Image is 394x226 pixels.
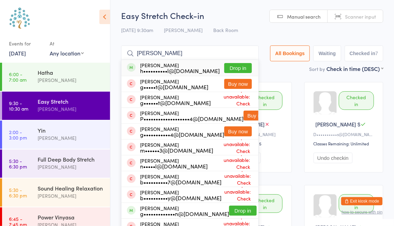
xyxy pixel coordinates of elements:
[9,71,27,82] time: 6:00 - 7:00 am
[208,148,252,179] span: Drop-in unavailable: Check membership
[345,13,376,20] span: Scanner input
[140,62,220,73] div: [PERSON_NAME]
[7,5,33,31] img: Australian School of Meditation & Yoga
[140,189,221,201] div: [PERSON_NAME]
[309,65,325,72] label: Sort by
[140,84,208,90] div: g•••••t@[DOMAIN_NAME]
[140,68,220,73] div: h••••••••••l@[DOMAIN_NAME]
[140,174,221,185] div: [PERSON_NAME]
[314,153,353,163] button: Undo checkin
[38,69,104,76] div: Hatha
[287,13,321,20] span: Manual search
[316,121,361,128] span: [PERSON_NAME] S
[140,132,224,137] div: g•••••••••••4@[DOMAIN_NAME]
[375,51,378,56] div: 7
[38,155,104,163] div: Full Deep Body Stretch
[9,38,43,49] div: Events for
[9,158,27,169] time: 5:30 - 6:30 pm
[213,27,238,33] span: Back Room
[314,131,376,137] div: D••••••••••s@[DOMAIN_NAME]
[140,158,208,169] div: [PERSON_NAME]
[140,147,213,153] div: m••••••3@[DOMAIN_NAME]
[140,116,244,121] div: P•••••••••••••••••••4@[DOMAIN_NAME]
[326,65,383,72] div: Check in time (DESC)
[2,63,110,91] a: 6:00 -7:00 amHatha[PERSON_NAME]
[341,197,383,205] button: Exit kiosk mode
[2,92,110,120] a: 9:30 -10:30 amEasy Stretch[PERSON_NAME]
[224,126,252,136] button: Buy now
[121,10,383,21] h2: Easy Stretch Check-in
[211,84,252,115] span: Drop-in unavailable: Check membership
[140,110,244,121] div: [PERSON_NAME]
[38,126,104,134] div: Yin
[213,132,252,163] span: Drop-in unavailable: Check membership
[140,126,224,137] div: [PERSON_NAME]
[345,45,384,61] button: Checked in7
[140,179,221,185] div: b••••••••••7@[DOMAIN_NAME]
[221,179,253,210] span: Drop-in unavailable: Check membership
[38,213,104,221] div: Power Vinyasa
[140,142,213,153] div: [PERSON_NAME]
[339,194,374,213] div: Checked in
[247,91,282,110] div: Checked in
[224,63,252,73] button: Drop in
[50,38,84,49] div: At
[164,27,203,33] span: [PERSON_NAME]
[140,163,208,169] div: n•••••l@[DOMAIN_NAME]
[342,210,383,215] button: how to secure with pin
[313,45,341,61] button: Waiting
[314,141,376,146] div: Classes Remaining: Unlimited
[9,187,27,198] time: 5:30 - 6:30 pm
[38,184,104,192] div: Sound Healing Relaxation
[38,105,104,113] div: [PERSON_NAME]
[38,97,104,105] div: Easy Stretch
[224,79,252,89] button: Buy now
[38,134,104,142] div: [PERSON_NAME]
[244,111,271,121] button: Buy now
[140,94,211,105] div: [PERSON_NAME]
[339,91,374,110] div: Checked in
[9,100,28,111] time: 9:30 - 10:30 am
[140,211,229,216] div: g•••••••••••••n@[DOMAIN_NAME]
[140,100,211,105] div: g••••••t@[DOMAIN_NAME]
[38,192,104,200] div: [PERSON_NAME]
[270,45,310,61] button: All Bookings
[9,129,27,140] time: 2:00 - 3:00 pm
[140,79,208,90] div: [PERSON_NAME]
[50,49,84,57] div: Any location
[38,76,104,84] div: [PERSON_NAME]
[140,195,221,201] div: b••••••••••y@[DOMAIN_NAME]
[2,178,110,207] a: 5:30 -6:30 pmSound Healing Relaxation[PERSON_NAME]
[9,49,26,57] a: [DATE]
[121,27,153,33] span: [DATE] 9:30am
[2,121,110,149] a: 2:00 -3:00 pmYin[PERSON_NAME]
[121,45,259,61] input: Search
[247,194,282,213] div: Checked in
[221,164,253,195] span: Drop-in unavailable: Check membership
[38,163,104,171] div: [PERSON_NAME]
[140,205,229,216] div: [PERSON_NAME]
[2,150,110,178] a: 5:30 -6:30 pmFull Deep Body Stretch[PERSON_NAME]
[229,206,257,216] button: Drop in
